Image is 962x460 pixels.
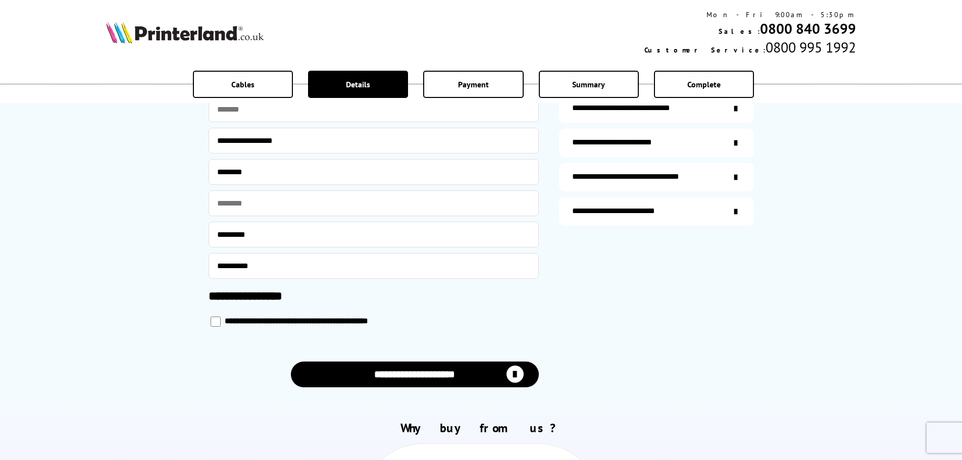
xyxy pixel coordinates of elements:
[572,79,605,89] span: Summary
[346,79,370,89] span: Details
[719,27,760,36] span: Sales:
[458,79,489,89] span: Payment
[687,79,721,89] span: Complete
[559,197,754,226] a: secure-website
[559,163,754,191] a: additional-cables
[760,19,856,38] a: 0800 840 3699
[766,38,856,57] span: 0800 995 1992
[644,45,766,55] span: Customer Service:
[559,94,754,123] a: additional-ink
[106,420,856,436] h2: Why buy from us?
[106,21,264,43] img: Printerland Logo
[644,10,856,19] div: Mon - Fri 9:00am - 5:30pm
[231,79,255,89] span: Cables
[559,129,754,157] a: items-arrive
